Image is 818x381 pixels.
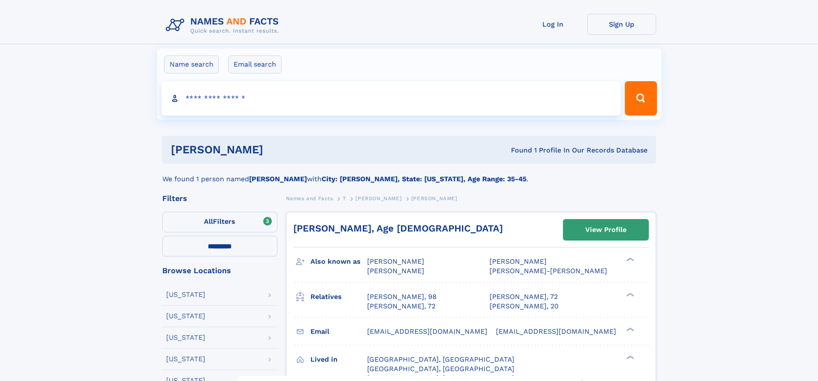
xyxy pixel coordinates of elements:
[343,193,346,204] a: T
[367,292,437,302] a: [PERSON_NAME], 98
[286,193,333,204] a: Names and Facts
[166,313,205,320] div: [US_STATE]
[343,195,346,201] span: T
[624,326,635,332] div: ❯
[367,257,424,265] span: [PERSON_NAME]
[367,302,435,311] a: [PERSON_NAME], 72
[162,164,656,184] div: We found 1 person named with .
[310,352,367,367] h3: Lived in
[496,327,616,335] span: [EMAIL_ADDRESS][DOMAIN_NAME]
[624,257,635,262] div: ❯
[166,291,205,298] div: [US_STATE]
[585,220,626,240] div: View Profile
[310,324,367,339] h3: Email
[162,195,277,202] div: Filters
[162,267,277,274] div: Browse Locations
[322,175,526,183] b: City: [PERSON_NAME], State: [US_STATE], Age Range: 35-45
[490,257,547,265] span: [PERSON_NAME]
[166,356,205,363] div: [US_STATE]
[490,292,558,302] a: [PERSON_NAME], 72
[171,144,387,155] h1: [PERSON_NAME]
[490,267,607,275] span: [PERSON_NAME]-[PERSON_NAME]
[204,217,213,226] span: All
[367,327,487,335] span: [EMAIL_ADDRESS][DOMAIN_NAME]
[411,195,457,201] span: [PERSON_NAME]
[367,267,424,275] span: [PERSON_NAME]
[625,81,657,116] button: Search Button
[490,302,559,311] a: [PERSON_NAME], 20
[387,146,648,155] div: Found 1 Profile In Our Records Database
[624,292,635,297] div: ❯
[356,193,401,204] a: [PERSON_NAME]
[587,14,656,35] a: Sign Up
[356,195,401,201] span: [PERSON_NAME]
[367,355,514,363] span: [GEOGRAPHIC_DATA], [GEOGRAPHIC_DATA]
[624,354,635,360] div: ❯
[519,14,587,35] a: Log In
[310,290,367,304] h3: Relatives
[162,212,277,232] label: Filters
[162,14,286,37] img: Logo Names and Facts
[164,55,219,73] label: Name search
[310,254,367,269] h3: Also known as
[293,223,503,234] a: [PERSON_NAME], Age [DEMOGRAPHIC_DATA]
[563,219,648,240] a: View Profile
[228,55,282,73] label: Email search
[161,81,621,116] input: search input
[166,334,205,341] div: [US_STATE]
[367,365,514,373] span: [GEOGRAPHIC_DATA], [GEOGRAPHIC_DATA]
[249,175,307,183] b: [PERSON_NAME]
